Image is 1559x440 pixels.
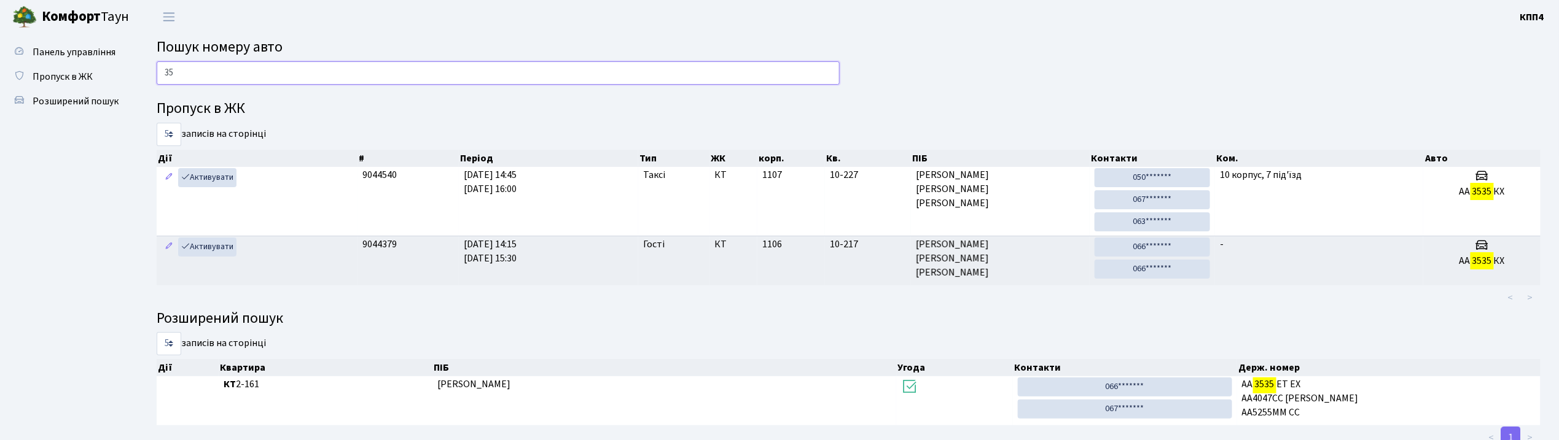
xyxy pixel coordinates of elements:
a: Пропуск в ЖК [6,64,129,89]
th: Дії [157,359,219,376]
a: Розширений пошук [6,89,129,114]
span: 9044379 [362,237,397,251]
th: ПІБ [432,359,897,376]
span: Гості [643,237,665,252]
span: Розширений пошук [33,95,119,108]
h4: Пропуск в ЖК [157,100,1541,118]
span: AA ET EX АА4047СС [PERSON_NAME] АА5255ММ CC [1242,377,1536,420]
span: 9044540 [362,168,397,182]
th: Тип [638,150,709,167]
span: Панель управління [33,45,115,59]
h5: АА КХ [1428,255,1536,267]
select: записів на сторінці [157,123,181,146]
span: 1106 [762,237,782,251]
th: Період [459,150,638,167]
th: Контакти [1013,359,1237,376]
th: Держ. номер [1237,359,1541,376]
b: Комфорт [42,7,101,26]
span: [DATE] 14:15 [DATE] 15:30 [464,237,517,265]
span: Пошук номеру авто [157,36,283,58]
input: Пошук [157,61,840,85]
th: Квартира [219,359,432,376]
span: [PERSON_NAME] [PERSON_NAME] [PERSON_NAME] [916,237,1085,280]
a: Редагувати [162,168,176,187]
select: записів на сторінці [157,332,181,355]
th: Ком. [1216,150,1424,167]
th: Авто [1424,150,1541,167]
span: 1107 [762,168,782,182]
th: корп. [757,150,825,167]
mark: 3535 [1471,252,1494,269]
span: КТ [714,237,752,252]
a: КПП4 [1520,10,1544,25]
a: Панель управління [6,40,129,64]
th: # [358,150,459,167]
span: - [1220,237,1224,251]
label: записів на сторінці [157,332,266,355]
th: Кв. [825,150,911,167]
button: Переключити навігацію [154,7,184,27]
span: [PERSON_NAME] [PERSON_NAME] [PERSON_NAME] [916,168,1085,210]
th: Угода [897,359,1013,376]
h5: АА КХ [1428,186,1536,198]
th: ЖК [709,150,757,167]
span: Пропуск в ЖК [33,70,93,83]
h4: Розширений пошук [157,310,1541,328]
mark: 3535 [1253,376,1276,393]
th: Контакти [1090,150,1216,167]
b: КПП4 [1520,10,1544,24]
span: 10-217 [830,237,906,252]
span: [PERSON_NAME] [437,377,510,391]
th: Дії [157,150,358,167]
b: КТ [224,377,236,391]
span: КТ [714,168,752,182]
span: Таун [42,7,129,28]
span: 10 корпус, 7 під'їзд [1220,168,1302,182]
label: записів на сторінці [157,123,266,146]
img: logo.png [12,5,37,29]
span: Таксі [643,168,665,182]
th: ПІБ [911,150,1090,167]
span: 2-161 [224,377,428,392]
a: Активувати [178,168,236,187]
span: 10-227 [830,168,906,182]
mark: 3535 [1471,183,1494,200]
span: [DATE] 14:45 [DATE] 16:00 [464,168,517,196]
a: Активувати [178,237,236,257]
a: Редагувати [162,237,176,257]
